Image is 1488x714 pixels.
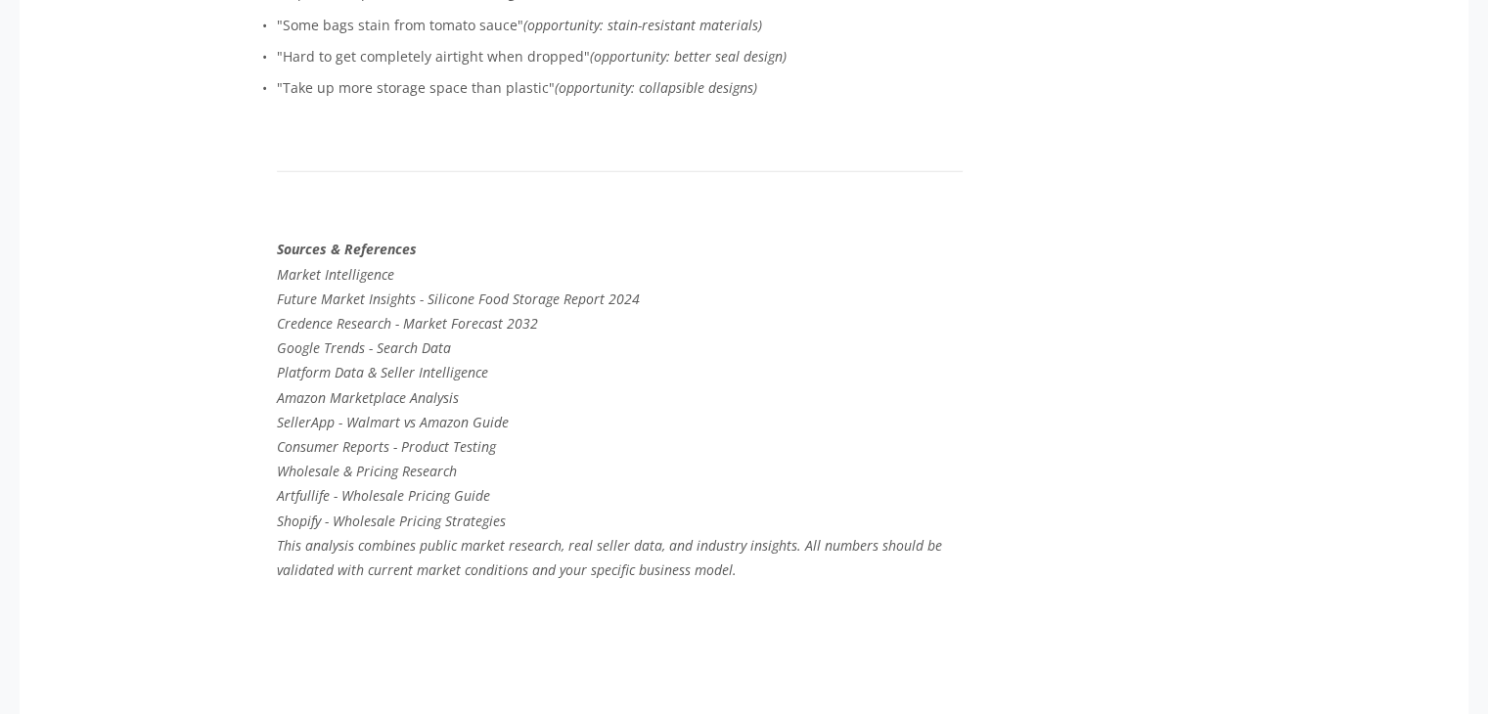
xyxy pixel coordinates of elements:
em: Google Trends - Search Data [277,338,451,357]
em: SellerApp - Walmart vs Amazon Guide [277,413,509,431]
em: (opportunity: stain-resistant materials) [523,16,762,34]
em: Shopify - Wholesale Pricing Strategies [277,512,506,530]
em: Artfullife - Wholesale Pricing Guide [277,486,490,505]
em: (opportunity: collapsible designs) [555,78,757,97]
em: Credence Research - Market Forecast 2032 [277,314,538,333]
a: Walmart marketplace [437,659,578,678]
a: silicone bags wholesale [327,693,481,712]
p: "Some bags stain from tomato sauce" [277,13,963,37]
a: marketplace analysis [277,643,631,679]
em: Amazon Marketplace Analysis [277,388,459,407]
p: "Hard to get completely airtight when dropped" [277,44,963,68]
em: Wholesale & Pricing Research [277,462,457,480]
a: Amazon selling [334,659,433,678]
em: Platform Data & Seller Intelligence [277,363,488,381]
em: Sources & References [277,240,417,258]
a: reusable food storage [451,625,595,644]
a: silicone food bags [329,625,447,644]
em: Consumer Reports - Product Testing [277,437,496,456]
a: e-commerce profit margins [277,659,663,695]
em: Market Intelligence [277,265,394,284]
a: sustainable products [374,677,513,695]
a: online selling opportunities [365,643,546,661]
a: eco-friendly storage bags [277,625,677,661]
p: "Take up more storage space than plastic" [277,75,963,100]
em: (opportunity: better seal design) [590,47,787,66]
a: food storage market [277,677,599,713]
em: This analysis combines public market research, real seller data, and industry insights. All numbe... [277,536,946,579]
em: Future Market Insights - Silicone Food Storage Report 2024 [277,290,640,308]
